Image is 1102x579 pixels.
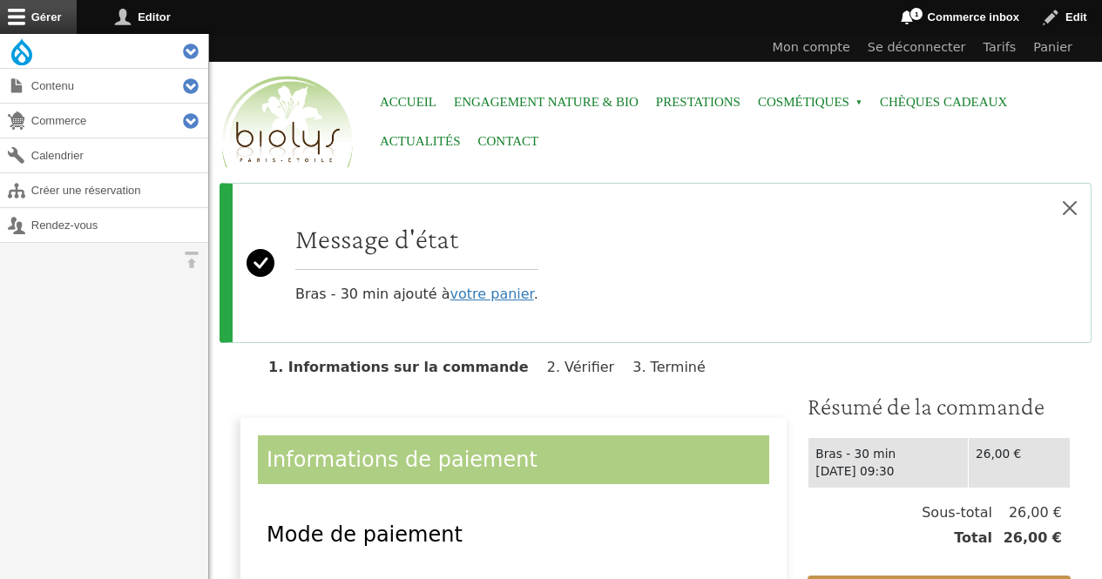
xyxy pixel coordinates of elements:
[764,34,859,62] a: Mon compte
[454,83,639,122] a: Engagement Nature & Bio
[450,286,534,302] a: votre panier
[295,222,538,255] h2: Message d'état
[992,502,1062,523] span: 26,00 €
[922,502,992,523] span: Sous-total
[632,359,720,375] li: Terminé
[859,34,975,62] a: Se déconnecter
[969,437,1071,488] td: 26,00 €
[267,522,463,547] span: Mode de paiement
[247,198,274,328] svg: Success:
[380,122,461,161] a: Actualités
[880,83,1007,122] a: Chèques cadeaux
[218,73,357,172] img: Accueil
[758,83,862,122] span: Cosmétiques
[954,528,992,549] span: Total
[1049,184,1091,232] button: Close
[380,83,436,122] a: Accueil
[209,34,1102,183] header: Entête du site
[815,464,894,478] time: [DATE] 09:30
[992,528,1062,549] span: 26,00 €
[220,183,1092,343] div: Message d'état
[174,243,208,277] button: Orientation horizontale
[295,222,538,305] div: Bras - 30 min ajouté à .
[1024,34,1081,62] a: Panier
[855,99,862,106] span: »
[268,359,543,375] li: Informations sur la commande
[547,359,628,375] li: Vérifier
[909,7,923,21] span: 1
[808,392,1071,421] h3: Résumé de la commande
[267,448,537,472] span: Informations de paiement
[656,83,740,122] a: Prestations
[478,122,539,161] a: Contact
[815,445,961,463] div: Bras - 30 min
[975,34,1025,62] a: Tarifs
